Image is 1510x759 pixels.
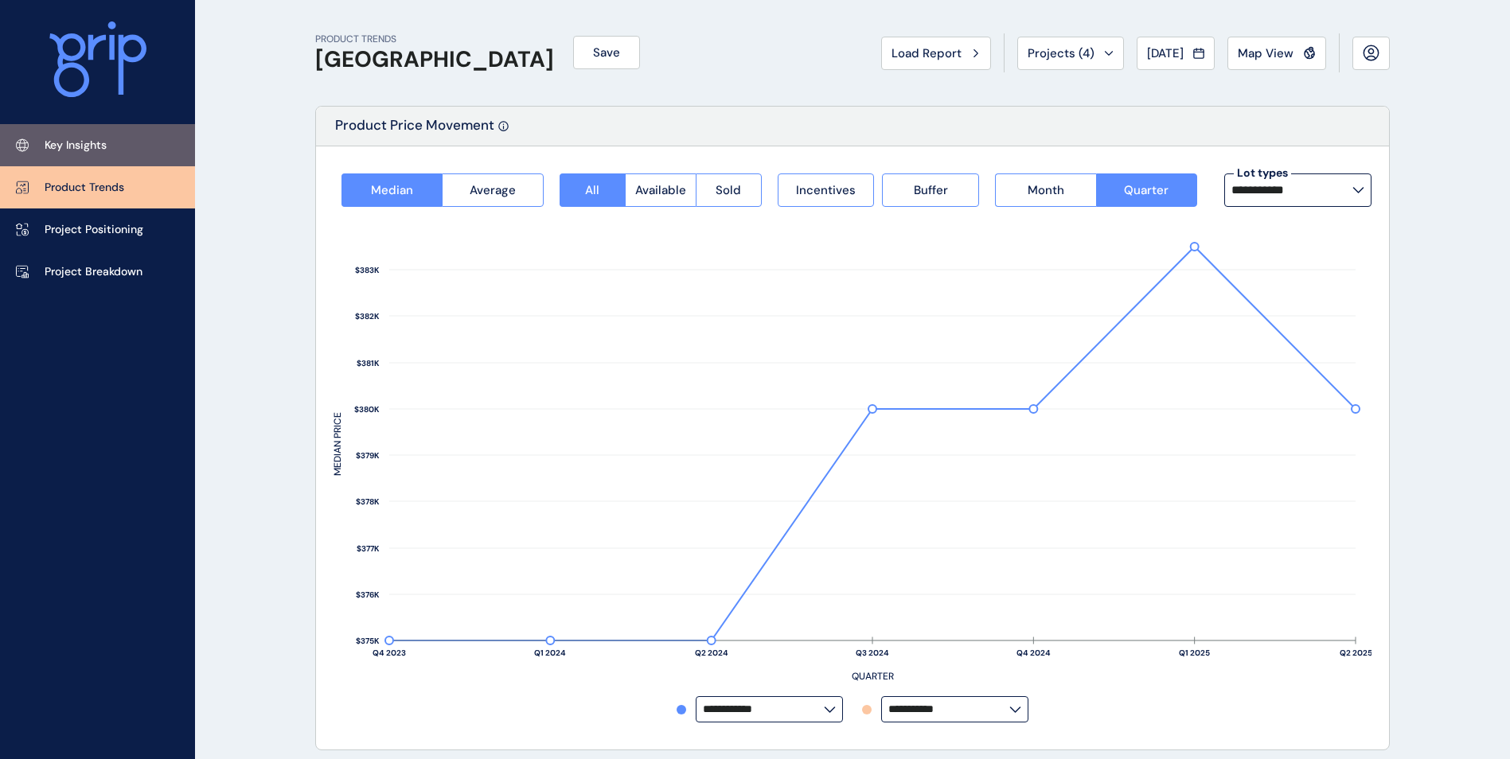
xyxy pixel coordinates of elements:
button: Average [442,173,543,207]
button: Median [341,173,442,207]
button: All [560,173,625,207]
p: Product Price Movement [335,116,494,146]
span: Average [470,182,516,198]
text: Q2 2025 [1340,648,1372,658]
span: Median [371,182,413,198]
span: Projects ( 4 ) [1028,45,1094,61]
span: Map View [1238,45,1293,61]
text: $381K [357,358,380,368]
button: Incentives [778,173,875,207]
text: $379K [356,450,380,461]
text: $382K [355,311,380,321]
text: Q1 2025 [1179,648,1210,658]
button: Map View [1227,37,1326,70]
p: PRODUCT TRENDS [315,33,554,46]
text: Q3 2024 [856,648,889,658]
span: Incentives [796,182,856,198]
text: $376K [356,590,380,600]
h1: [GEOGRAPHIC_DATA] [315,46,554,73]
span: Available [635,182,686,198]
text: $375K [356,636,380,646]
label: Lot types [1234,165,1291,181]
text: $380K [354,404,380,415]
span: All [585,182,599,198]
span: Buffer [914,182,948,198]
span: [DATE] [1147,45,1184,61]
button: Buffer [882,173,979,207]
p: Project Breakdown [45,264,142,280]
p: Project Positioning [45,222,143,238]
text: $377K [357,543,380,554]
text: Q4 2024 [1016,648,1051,658]
button: Quarter [1096,173,1197,207]
text: $383K [355,265,380,275]
text: $378K [356,496,380,507]
button: Month [995,173,1095,207]
span: Quarter [1124,182,1169,198]
text: Q1 2024 [534,648,566,658]
text: QUARTER [852,670,894,683]
button: [DATE] [1137,37,1215,70]
button: Load Report [881,37,991,70]
button: Available [625,173,696,207]
span: Month [1028,182,1064,198]
text: Q4 2023 [373,648,406,658]
span: Load Report [892,45,962,61]
button: Sold [696,173,762,207]
p: Product Trends [45,180,124,196]
button: Projects (4) [1017,37,1124,70]
span: Save [593,45,620,60]
text: MEDIAN PRICE [331,412,344,476]
span: Sold [716,182,741,198]
button: Save [573,36,640,69]
p: Key Insights [45,138,107,154]
text: Q2 2024 [695,648,728,658]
